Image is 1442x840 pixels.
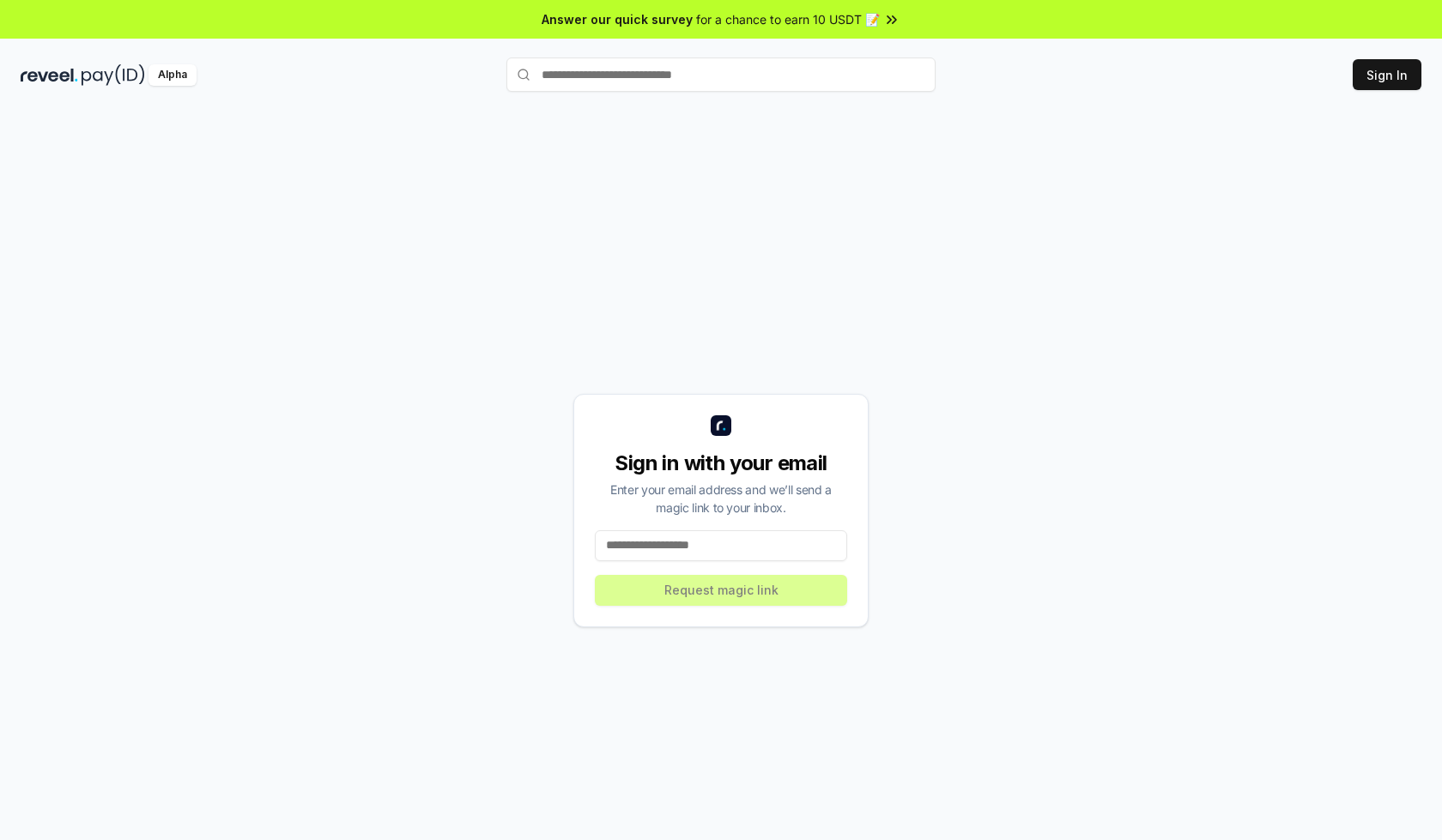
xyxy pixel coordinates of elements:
[711,415,731,436] img: logo_small
[595,480,847,517] div: Enter your email address and we’ll send a magic link to your inbox.
[696,10,880,28] span: for a chance to earn 10 USDT 📝
[595,450,847,477] div: Sign in with your email
[21,64,78,86] img: reveel_dark
[1353,59,1421,90] button: Sign In
[542,10,693,28] span: Answer our quick survey
[148,64,197,86] div: Alpha
[82,64,145,86] img: pay_id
